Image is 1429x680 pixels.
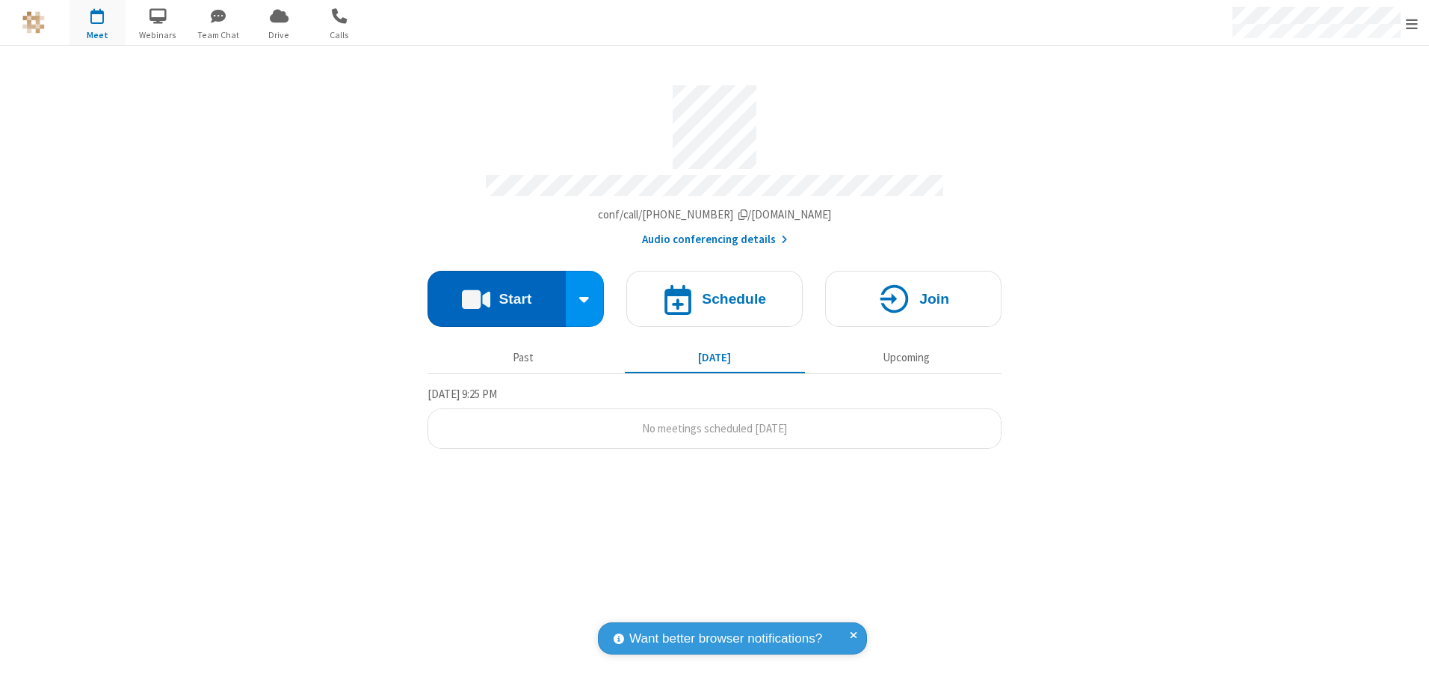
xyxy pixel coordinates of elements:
span: Webinars [130,28,186,42]
h4: Schedule [702,292,766,306]
span: [DATE] 9:25 PM [428,387,497,401]
button: Start [428,271,566,327]
span: Team Chat [191,28,247,42]
section: Today's Meetings [428,385,1001,450]
span: Copy my meeting room link [598,207,832,221]
span: No meetings scheduled [DATE] [642,421,787,435]
button: Audio conferencing details [642,231,788,248]
span: Drive [251,28,307,42]
img: QA Selenium DO NOT DELETE OR CHANGE [22,11,45,34]
button: Schedule [626,271,803,327]
section: Account details [428,74,1001,248]
span: Calls [312,28,368,42]
button: [DATE] [625,343,805,372]
button: Upcoming [816,343,996,372]
button: Copy my meeting room linkCopy my meeting room link [598,206,832,224]
button: Past [433,343,614,372]
span: Want better browser notifications? [629,629,822,649]
div: Start conference options [566,271,605,327]
h4: Join [919,292,949,306]
button: Join [825,271,1001,327]
h4: Start [499,292,531,306]
span: Meet [70,28,126,42]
